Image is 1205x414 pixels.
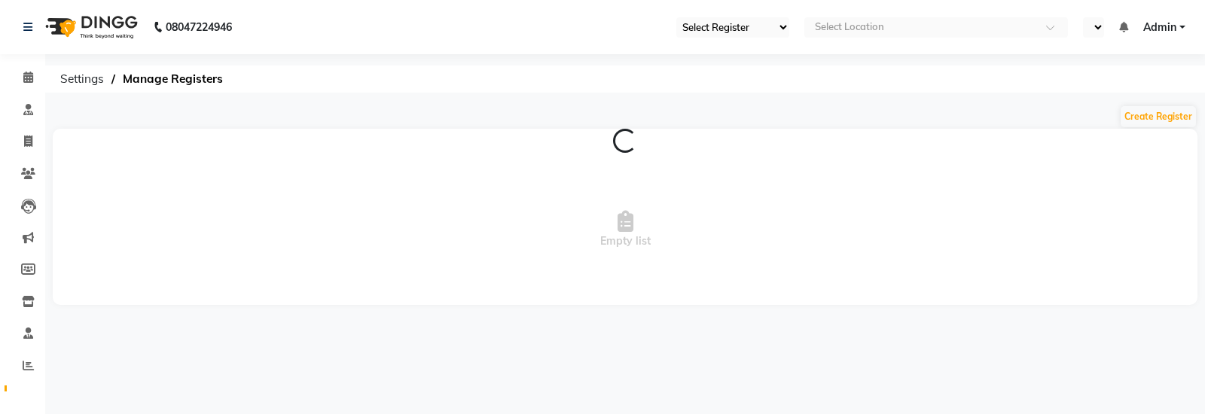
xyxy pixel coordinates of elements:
button: Create Register [1121,106,1196,127]
b: 08047224946 [166,6,232,48]
span: Admin [1143,20,1176,35]
img: logo [38,6,142,48]
span: Empty list [53,154,1197,305]
span: Settings [53,65,111,93]
span: Manage Registers [115,65,230,93]
div: Select Location [815,20,884,35]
